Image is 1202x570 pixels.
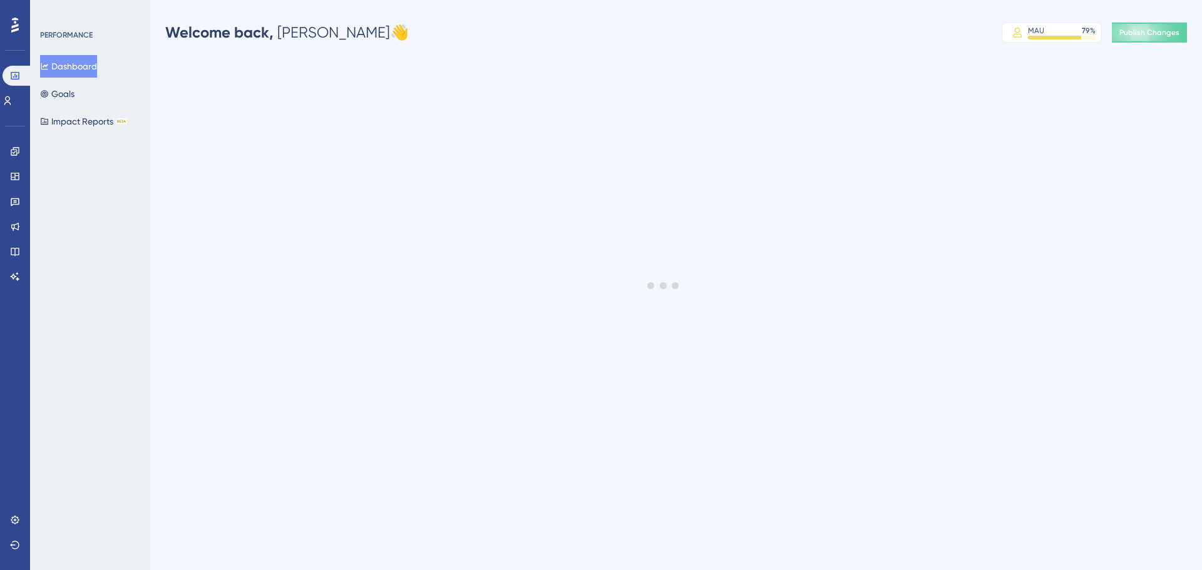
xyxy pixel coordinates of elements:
[1082,26,1096,36] div: 79 %
[1112,23,1187,43] button: Publish Changes
[40,55,97,78] button: Dashboard
[40,110,127,133] button: Impact ReportsBETA
[116,118,127,125] div: BETA
[165,23,409,43] div: [PERSON_NAME] 👋
[1119,28,1179,38] span: Publish Changes
[40,83,74,105] button: Goals
[1028,26,1044,36] div: MAU
[40,30,93,40] div: PERFORMANCE
[165,23,274,41] span: Welcome back,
